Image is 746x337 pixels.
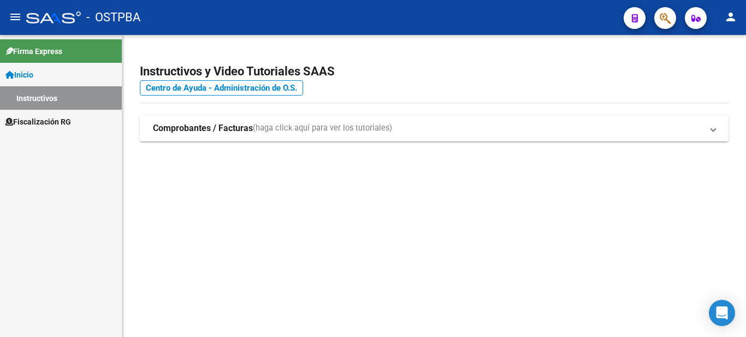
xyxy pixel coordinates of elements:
[153,122,253,134] strong: Comprobantes / Facturas
[724,10,737,23] mat-icon: person
[5,45,62,57] span: Firma Express
[140,80,303,96] a: Centro de Ayuda - Administración de O.S.
[709,300,735,326] div: Open Intercom Messenger
[5,116,71,128] span: Fiscalización RG
[9,10,22,23] mat-icon: menu
[253,122,392,134] span: (haga click aquí para ver los tutoriales)
[86,5,140,29] span: - OSTPBA
[140,61,729,82] h2: Instructivos y Video Tutoriales SAAS
[5,69,33,81] span: Inicio
[140,115,729,141] mat-expansion-panel-header: Comprobantes / Facturas(haga click aquí para ver los tutoriales)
